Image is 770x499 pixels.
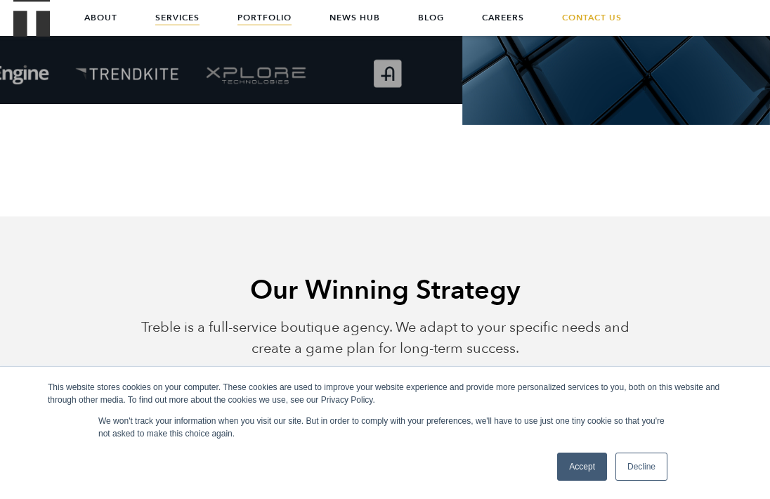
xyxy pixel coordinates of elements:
p: We won't track your information when you visit our site. But in order to comply with your prefere... [98,415,672,440]
a: Accept [557,453,607,481]
img: Addvocate logo [324,43,446,104]
p: Treble is a full-service boutique agency. We adapt to your specific needs and create a game plan ... [126,317,644,359]
a: Decline [615,453,667,481]
img: TrendKite logo [65,43,188,104]
img: XPlore logo [195,43,317,104]
h2: Our Winning Strategy [126,273,644,308]
div: This website stores cookies on your computer. These cookies are used to improve your website expe... [48,381,722,406]
img: Axcient logo [454,43,576,104]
